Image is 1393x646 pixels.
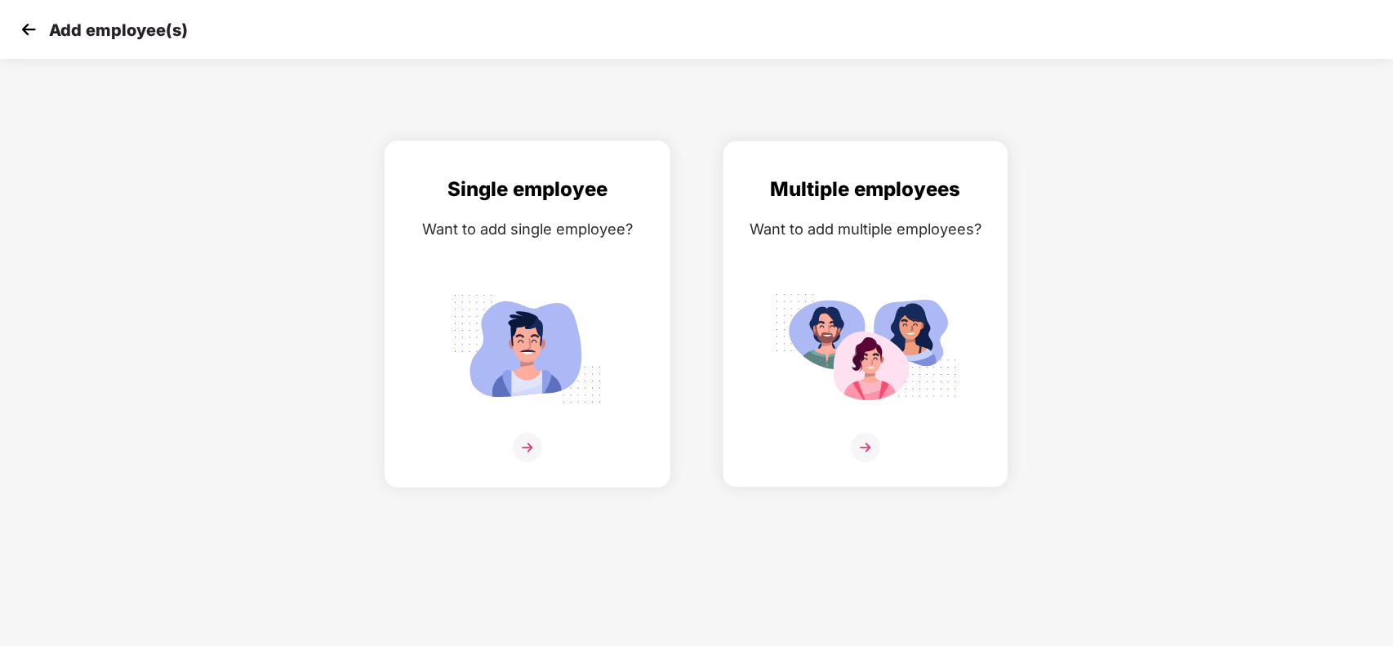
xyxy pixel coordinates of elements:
img: svg+xml;base64,PHN2ZyB4bWxucz0iaHR0cDovL3d3dy53My5vcmcvMjAwMC9zdmciIGlkPSJNdWx0aXBsZV9lbXBsb3llZS... [774,285,957,412]
div: Want to add multiple employees? [740,217,991,241]
img: svg+xml;base64,PHN2ZyB4bWxucz0iaHR0cDovL3d3dy53My5vcmcvMjAwMC9zdmciIHdpZHRoPSIzNiIgaGVpZ2h0PSIzNi... [513,433,542,462]
div: Single employee [402,174,653,205]
img: svg+xml;base64,PHN2ZyB4bWxucz0iaHR0cDovL3d3dy53My5vcmcvMjAwMC9zdmciIGlkPSJTaW5nbGVfZW1wbG95ZWUiIH... [436,285,619,412]
p: Add employee(s) [49,20,188,40]
div: Want to add single employee? [402,217,653,241]
img: svg+xml;base64,PHN2ZyB4bWxucz0iaHR0cDovL3d3dy53My5vcmcvMjAwMC9zdmciIHdpZHRoPSIzNiIgaGVpZ2h0PSIzNi... [851,433,880,462]
img: svg+xml;base64,PHN2ZyB4bWxucz0iaHR0cDovL3d3dy53My5vcmcvMjAwMC9zdmciIHdpZHRoPSIzMCIgaGVpZ2h0PSIzMC... [16,17,41,42]
div: Multiple employees [740,174,991,205]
